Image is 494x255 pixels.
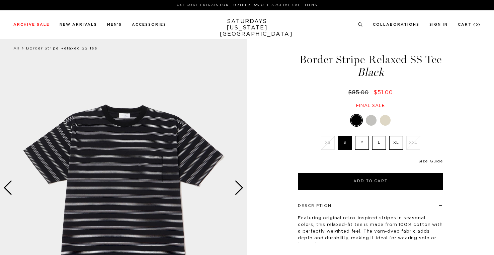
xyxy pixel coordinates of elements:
label: M [355,136,369,150]
a: Men's [107,23,122,26]
a: Archive Sale [13,23,50,26]
label: S [338,136,352,150]
small: 0 [476,23,478,26]
a: Size Guide [418,159,443,163]
p: Use Code EXTRA15 for Further 15% Off Archive Sale Items [16,3,478,8]
a: SATURDAYS[US_STATE][GEOGRAPHIC_DATA] [220,18,275,37]
button: Add to Cart [298,173,443,190]
a: Sign In [429,23,448,26]
div: Previous slide [3,180,12,195]
div: Final sale [297,103,444,109]
p: Featuring original retro-inspired stripes in seasonal colors, this relaxed-fit tee is made from 1... [298,215,443,248]
a: All [13,46,19,50]
span: Black [297,67,444,78]
span: $51.00 [374,90,393,95]
h1: Border Stripe Relaxed SS Tee [297,54,444,78]
label: XL [389,136,403,150]
a: Accessories [132,23,166,26]
button: Description [298,204,332,208]
del: $85.00 [348,90,372,95]
span: Border Stripe Relaxed SS Tee [26,46,97,50]
a: Collaborations [373,23,419,26]
div: Next slide [235,180,244,195]
a: Cart (0) [458,23,481,26]
a: New Arrivals [60,23,97,26]
label: L [372,136,386,150]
